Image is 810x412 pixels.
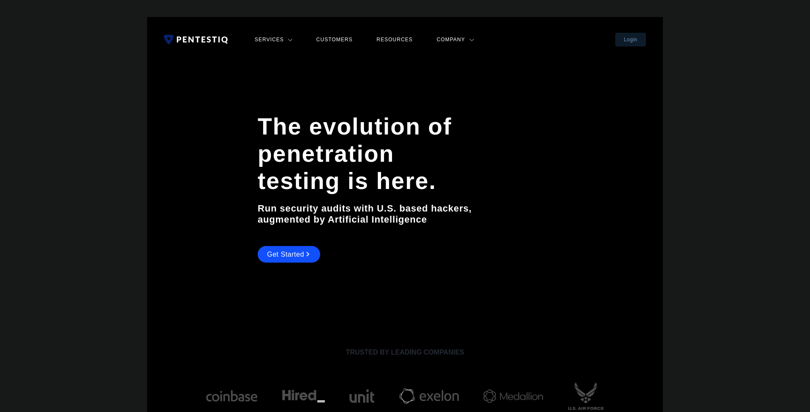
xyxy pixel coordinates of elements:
[258,246,320,263] a: Get Started
[399,388,459,404] img: Exelon Logo
[252,34,295,45] a: Services
[258,113,484,195] h1: The evolution of penetration testing is here.
[483,389,543,403] img: Medallion Logo
[350,389,374,403] img: Unit logo
[164,349,646,356] h3: Trusted by leading companies
[568,382,604,410] img: Air Force Logo
[258,203,484,225] h2: Run security audits with U.S. based hackers, augmented by Artificial Intelligence
[282,390,325,403] img: Hired Logo
[374,34,415,45] a: Resources
[615,33,646,46] a: Login
[314,34,355,45] a: Customers
[206,390,257,402] img: Coinbase Logo
[434,34,476,45] a: Company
